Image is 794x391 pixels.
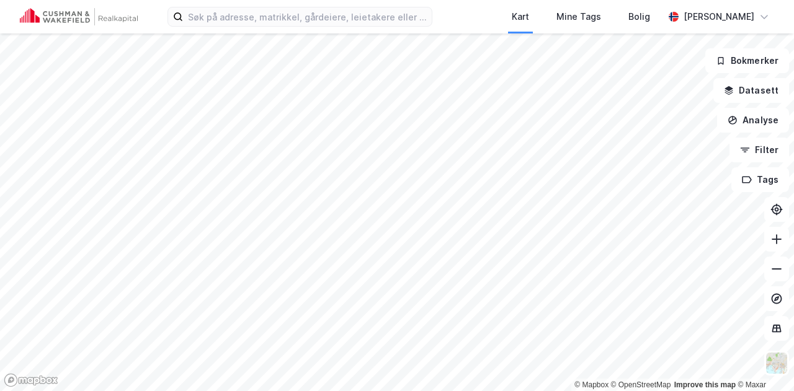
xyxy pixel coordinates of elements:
[556,9,601,24] div: Mine Tags
[731,167,789,192] button: Tags
[729,138,789,162] button: Filter
[512,9,529,24] div: Kart
[20,8,138,25] img: cushman-wakefield-realkapital-logo.202ea83816669bd177139c58696a8fa1.svg
[717,108,789,133] button: Analyse
[732,332,794,391] iframe: Chat Widget
[674,380,736,389] a: Improve this map
[732,332,794,391] div: Kontrollprogram for chat
[611,380,671,389] a: OpenStreetMap
[705,48,789,73] button: Bokmerker
[574,380,609,389] a: Mapbox
[628,9,650,24] div: Bolig
[713,78,789,103] button: Datasett
[183,7,432,26] input: Søk på adresse, matrikkel, gårdeiere, leietakere eller personer
[4,373,58,387] a: Mapbox homepage
[684,9,754,24] div: [PERSON_NAME]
